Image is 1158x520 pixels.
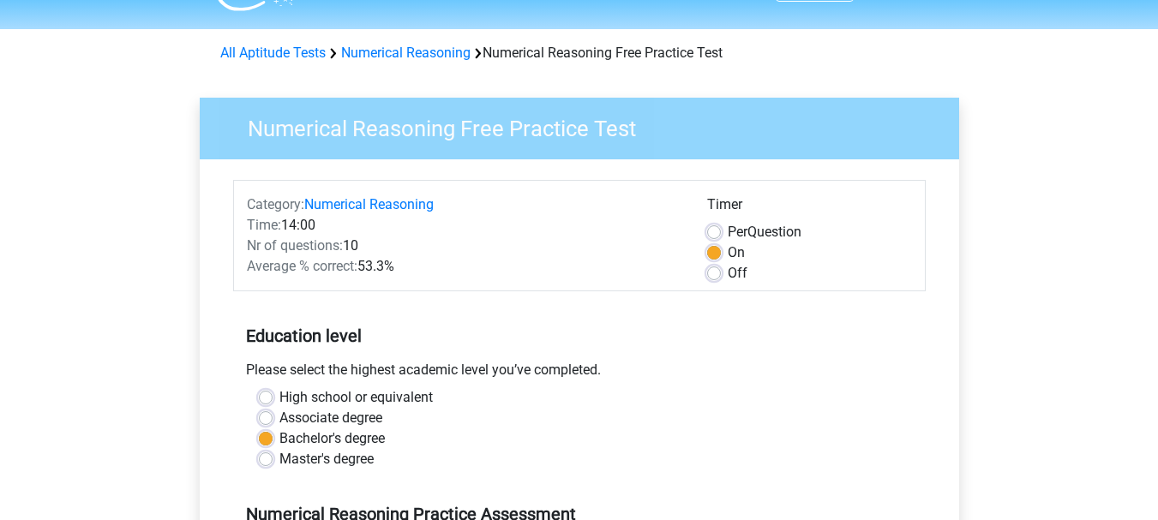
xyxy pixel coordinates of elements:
span: Per [728,224,747,240]
label: On [728,242,745,263]
h5: Education level [246,319,913,353]
span: Time: [247,217,281,233]
label: High school or equivalent [279,387,433,408]
div: Timer [707,194,912,222]
div: 53.3% [234,256,694,277]
span: Nr of questions: [247,237,343,254]
label: Off [728,263,747,284]
label: Question [728,222,801,242]
div: Numerical Reasoning Free Practice Test [213,43,945,63]
div: 10 [234,236,694,256]
div: Please select the highest academic level you’ve completed. [233,360,926,387]
label: Master's degree [279,449,374,469]
span: Category: [247,196,304,212]
a: Numerical Reasoning [341,45,471,61]
a: All Aptitude Tests [220,45,326,61]
a: Numerical Reasoning [304,196,434,212]
label: Associate degree [279,408,382,428]
label: Bachelor's degree [279,428,385,449]
div: 14:00 [234,215,694,236]
span: Average % correct: [247,258,357,274]
h3: Numerical Reasoning Free Practice Test [227,109,946,142]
